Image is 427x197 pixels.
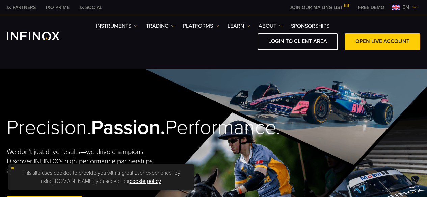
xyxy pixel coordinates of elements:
[228,22,250,30] a: Learn
[130,178,161,185] a: cookie policy
[285,5,353,10] a: JOIN OUR MAILING LIST
[12,167,191,187] p: This site uses cookies to provide you with a great user experience. By using [DOMAIN_NAME], you a...
[7,147,156,175] p: We don't just drive results—we drive champions. Discover INFINOX’s high-performance partnerships ...
[400,3,412,11] span: en
[259,22,283,30] a: ABOUT
[291,22,329,30] a: SPONSORSHIPS
[7,116,193,140] h2: Precision. Performance.
[2,4,41,11] a: INFINOX
[146,22,175,30] a: TRADING
[353,4,390,11] a: INFINOX MENU
[7,32,76,40] a: INFINOX Logo
[41,4,75,11] a: INFINOX
[91,116,165,140] strong: Passion.
[345,33,420,50] a: OPEN LIVE ACCOUNT
[183,22,219,30] a: PLATFORMS
[75,4,107,11] a: INFINOX
[96,22,137,30] a: Instruments
[258,33,338,50] a: LOGIN TO CLIENT AREA
[10,166,15,170] img: yellow close icon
